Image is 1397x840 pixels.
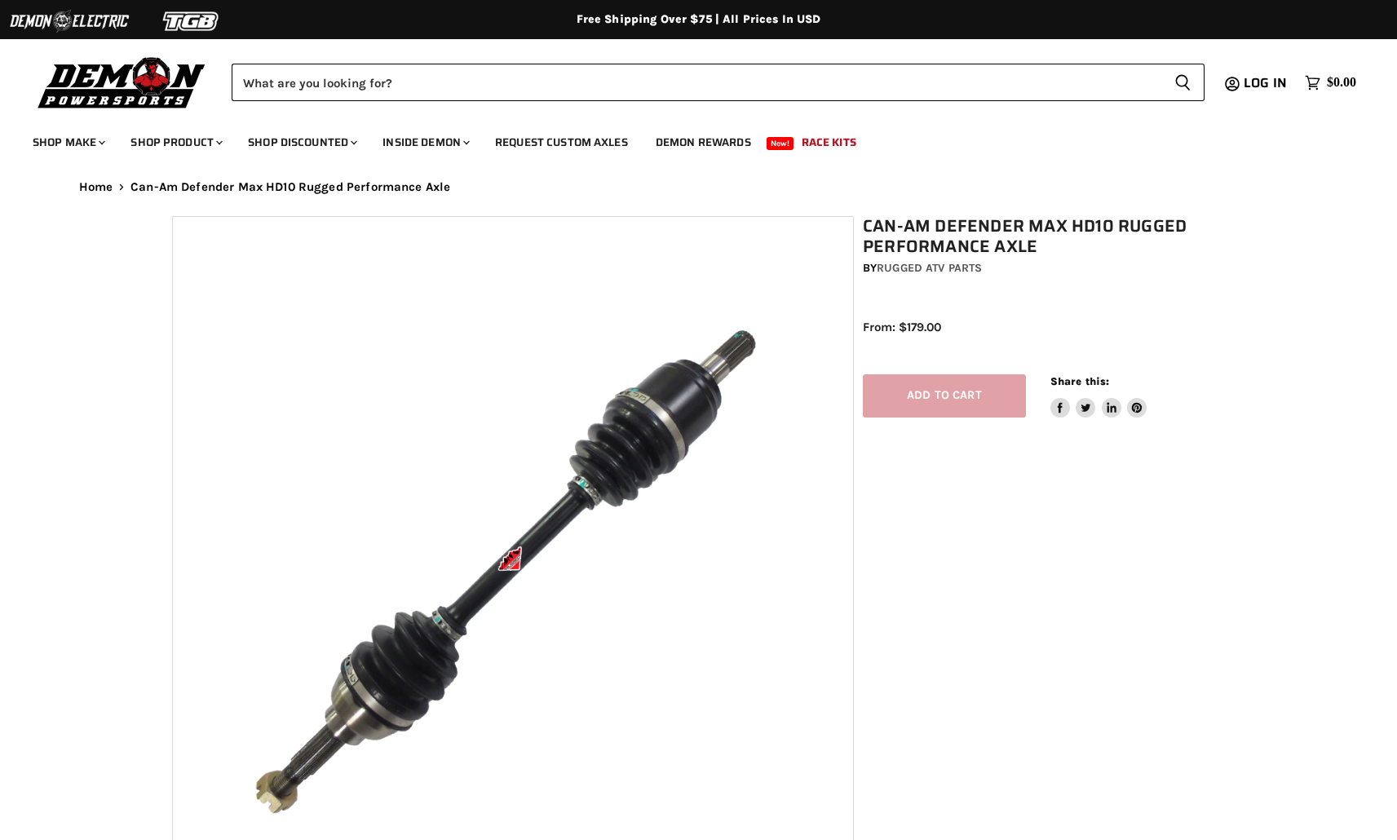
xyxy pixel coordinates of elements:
button: Search [1161,64,1205,101]
a: Inside Demon [370,126,480,159]
span: Log in [1244,73,1287,93]
a: Log in [1236,76,1297,91]
a: Shop Product [118,126,232,159]
h1: Can-Am Defender Max HD10 Rugged Performance Axle [863,216,1235,257]
a: Rugged ATV Parts [877,261,982,275]
a: Shop Make [20,126,115,159]
span: $0.00 [1327,75,1356,91]
img: TGB Logo 2 [130,6,253,37]
span: New! [767,137,794,150]
span: From: $179.00 [863,320,941,334]
a: Race Kits [789,126,869,159]
div: by [863,259,1235,277]
a: Request Custom Axles [483,126,640,159]
img: Demon Powersports [33,53,211,111]
span: Share this: [1050,375,1109,387]
a: Home [79,180,113,194]
a: $0.00 [1297,71,1364,95]
a: Demon Rewards [643,126,763,159]
ul: Main menu [20,119,1352,159]
div: Free Shipping Over $75 | All Prices In USD [46,12,1351,27]
aside: Share this: [1050,374,1147,418]
a: Shop Discounted [236,126,367,159]
img: Demon Electric Logo 2 [8,6,130,37]
span: Can-Am Defender Max HD10 Rugged Performance Axle [130,180,450,194]
input: Search [232,64,1161,101]
form: Product [232,64,1205,101]
nav: Breadcrumbs [46,180,1351,194]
